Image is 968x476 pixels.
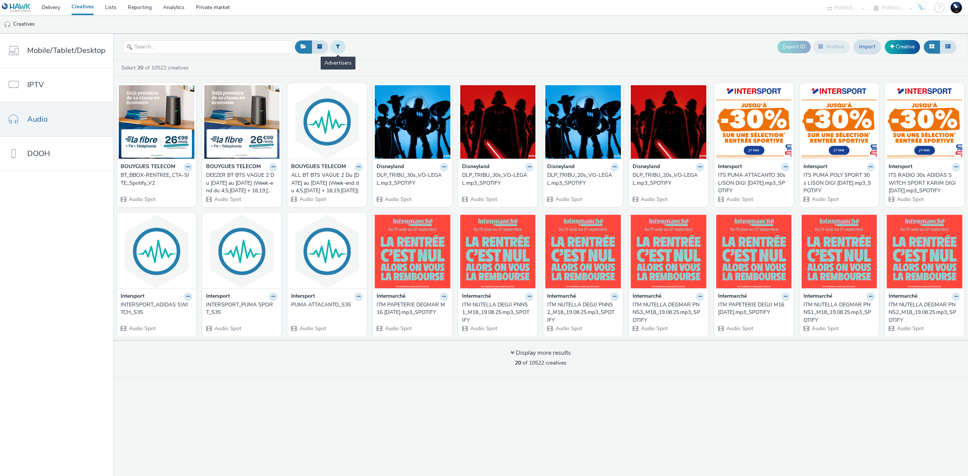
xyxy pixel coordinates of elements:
[515,359,566,366] span: of 10522 creatives
[462,301,534,324] a: ITM NUTELLA DEGJJ PNNS1_M18_19.08.25.mp3_SPOTIFY
[384,325,412,332] span: Audio Spot
[889,301,960,324] a: ITM NUTELLA DEGMAR PNNS2_M18_19.08.25.mp3_SPOTIFY
[206,172,275,195] div: DEEZER BT BTS VAGUE 2 Du [DATE] au [DATE] (Week-end du 4,5,[DATE] + 18,19,[DATE])
[121,64,192,71] a: Select of 10522 creatives
[375,215,450,288] img: ITM PAPETERIE DEGMAR M16 30.07.25.mp3_SPOTIFY visual
[804,172,875,195] a: ITS PUMA POLY SPORT 30s LISON DIGI [DATE].mp3_SPOTIFY
[515,359,521,366] strong: 20
[291,301,360,309] div: PUMA ATTACANTO_S35
[633,301,704,324] a: ITM NUTELLA DEGMAR PNNS3_M18_19.08.25.mp3_SPOTIFY
[204,85,280,159] img: DEEZER BT BTS VAGUE 2 Du 04 au 27 septembre (Week-end du 4,5,6 sept + 18,19,20 sept) visual
[718,301,790,317] a: ITM PAPETERIE DEGJJ M16 [DATE].mp3_SPOTIFY
[718,163,742,172] strong: Intersport
[726,196,753,203] span: Audio Spot
[802,85,877,159] img: ITS PUMA POLY SPORT 30s LISON DIGI 30.07.25.mp3_SPOTIFY visual
[804,163,827,172] strong: Intersport
[289,85,365,159] img: ALL BT BTS VAGUE 2 Du 04 au 27 septembre (Week-end du 4,5,6 sept + 18,19,20 sept) visual
[462,301,531,324] div: ITM NUTELLA DEGJJ PNNS1_M18_19.08.25.mp3_SPOTIFY
[853,40,881,54] a: Import
[885,40,920,54] a: Creative
[27,45,105,56] span: Mobile/Tablet/Desktop
[889,172,960,195] a: ITS RADIO 30s ADIDAS SWITCH SPORT KARIM DIGI [DATE].mp3_SPOTIFY
[291,172,360,195] div: ALL BT BTS VAGUE 2 Du [DATE] au [DATE] (Week-end du 4,5,[DATE] + 18,19,[DATE])
[813,40,850,53] button: Archive
[121,163,175,172] strong: BOUYGUES TELECOM
[289,215,365,288] img: PUMA ATTACANTO_S35 visual
[462,163,489,172] strong: Disneyland
[916,2,927,14] img: Hawk Academy
[291,292,315,301] strong: Intersport
[633,292,661,301] strong: Intermarché
[299,325,326,332] span: Audio Spot
[896,325,924,332] span: Audio Spot
[119,215,194,288] img: INTERSPORT_ADIDAS SWITCH_S35 visual
[896,196,924,203] span: Audio Spot
[462,172,534,187] a: DLP_TRIBU_30s_VO-LEGAL.mp3_SPOTIFY
[633,163,660,172] strong: Disneyland
[889,292,917,301] strong: Intermarché
[640,325,668,332] span: Audio Spot
[206,301,278,317] a: INTERSPORT_PUMA SPORT_S35
[299,196,326,203] span: Audio Spot
[214,325,241,332] span: Audio Spot
[633,172,701,187] div: DLP_TRIBU_20s_VO-LEGAL.mp3_SPOTIFY
[470,325,497,332] span: Audio Spot
[27,79,44,90] span: IPTV
[726,325,753,332] span: Audio Spot
[633,301,701,324] div: ITM NUTELLA DEGMAR PNNS3_M18_19.08.25.mp3_SPOTIFY
[377,292,405,301] strong: Intermarché
[460,215,536,288] img: ITM NUTELLA DEGJJ PNNS1_M18_19.08.25.mp3_SPOTIFY visual
[377,172,448,187] a: DLP_TRIBU_30s_VO-LEGAL.mp3_SPOTIFY
[924,40,940,53] button: Grid
[128,196,156,203] span: Audio Spot
[889,172,957,195] div: ITS RADIO 30s ADIDAS SWITCH SPORT KARIM DIGI [DATE].mp3_SPOTIFY
[887,215,962,288] img: ITM NUTELLA DEGMAR PNNS2_M18_19.08.25.mp3_SPOTIFY visual
[777,41,811,53] button: Export ID
[121,172,189,187] div: BT_BBOX-RENTREE_CTA-SITE_Spotify_V2
[802,215,877,288] img: ITM NUTELLA DEGMAR PNNS1_M18_19.08.25.mp3_SPOTIFY visual
[2,3,31,12] img: undefined Logo
[887,85,962,159] img: ITS RADIO 30s ADIDAS SWITCH SPORT KARIM DIGI 24.07.25.mp3_SPOTIFY visual
[547,172,619,187] a: DLP_TRIBU_20s_VO-LEGAL.mp3_SPOTIFY
[547,301,616,324] div: ITM NUTELLA DEGJJ PNNS2_M18_19.08.25.mp3_SPOTIFY
[206,172,278,195] a: DEEZER BT BTS VAGUE 2 Du [DATE] au [DATE] (Week-end du 4,5,[DATE] + 18,19,[DATE])
[462,172,531,187] div: DLP_TRIBU_30s_VO-LEGAL.mp3_SPOTIFY
[804,301,872,324] div: ITM NUTELLA DEGMAR PNNS1_M18_19.08.25.mp3_SPOTIFY
[716,215,792,288] img: ITM PAPETERIE DEGJJ M16 30.07.25.mp3_SPOTIFY visual
[27,114,48,125] span: Audio
[718,172,790,195] a: ITS PUMA ATTACANTO 30s LISON DIGI [DATE].mp3_SPOTIFY
[804,301,875,324] a: ITM NUTELLA DEGMAR PNNS1_M18_19.08.25.mp3_SPOTIFY
[633,172,704,187] a: DLP_TRIBU_20s_VO-LEGAL.mp3_SPOTIFY
[510,349,571,357] div: Display more results
[718,172,787,195] div: ITS PUMA ATTACANTO 30s LISON DIGI [DATE].mp3_SPOTIFY
[555,196,582,203] span: Audio Spot
[4,21,11,28] img: audio
[377,301,445,317] div: ITM PAPETERIE DEGMAR M16 [DATE].mp3_SPOTIFY
[27,148,50,159] span: DOOH
[384,196,412,203] span: Audio Spot
[206,292,230,301] strong: Intersport
[547,301,619,324] a: ITM NUTELLA DEGJJ PNNS2_M18_19.08.25.mp3_SPOTIFY
[377,163,404,172] strong: Disneyland
[121,172,192,187] a: BT_BBOX-RENTREE_CTA-SITE_Spotify_V2
[460,85,536,159] img: DLP_TRIBU_30s_VO-LEGAL.mp3_SPOTIFY visual
[121,301,189,317] div: INTERSPORT_ADIDAS SWITCH_S35
[291,301,363,309] a: PUMA ATTACANTO_S35
[121,292,144,301] strong: Intersport
[545,215,621,288] img: ITM NUTELLA DEGJJ PNNS2_M18_19.08.25.mp3_SPOTIFY visual
[916,2,930,14] a: Hawk Academy
[804,172,872,195] div: ITS PUMA POLY SPORT 30s LISON DIGI [DATE].mp3_SPOTIFY
[547,292,576,301] strong: Intermarché
[123,40,293,54] input: Search...
[121,301,192,317] a: INTERSPORT_ADIDAS SWITCH_S35
[811,196,839,203] span: Audio Spot
[716,85,792,159] img: ITS PUMA ATTACANTO 30s LISON DIGI 30.07.25.mp3_SPOTIFY visual
[889,163,912,172] strong: Intersport
[204,215,280,288] img: INTERSPORT_PUMA SPORT_S35 visual
[889,301,957,324] div: ITM NUTELLA DEGMAR PNNS2_M18_19.08.25.mp3_SPOTIFY
[214,196,241,203] span: Audio Spot
[547,172,616,187] div: DLP_TRIBU_20s_VO-LEGAL.mp3_SPOTIFY
[206,163,261,172] strong: BOUYGUES TELECOM
[940,40,956,53] button: Table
